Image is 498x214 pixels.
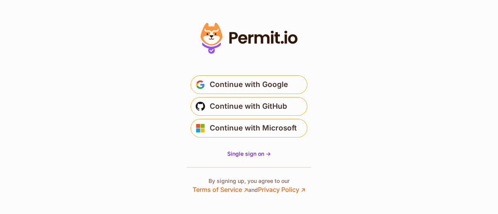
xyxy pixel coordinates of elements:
span: Continue with Google [210,78,288,91]
a: Privacy Policy ↗ [258,186,305,193]
span: Continue with Microsoft [210,122,297,134]
button: Continue with Google [191,75,307,94]
a: Single sign on -> [227,150,271,158]
button: Continue with GitHub [191,97,307,116]
span: Continue with GitHub [210,100,287,113]
span: Single sign on -> [227,150,271,157]
button: Continue with Microsoft [191,119,307,137]
a: Terms of Service ↗ [193,186,248,193]
p: By signing up, you agree to our and [193,177,305,194]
